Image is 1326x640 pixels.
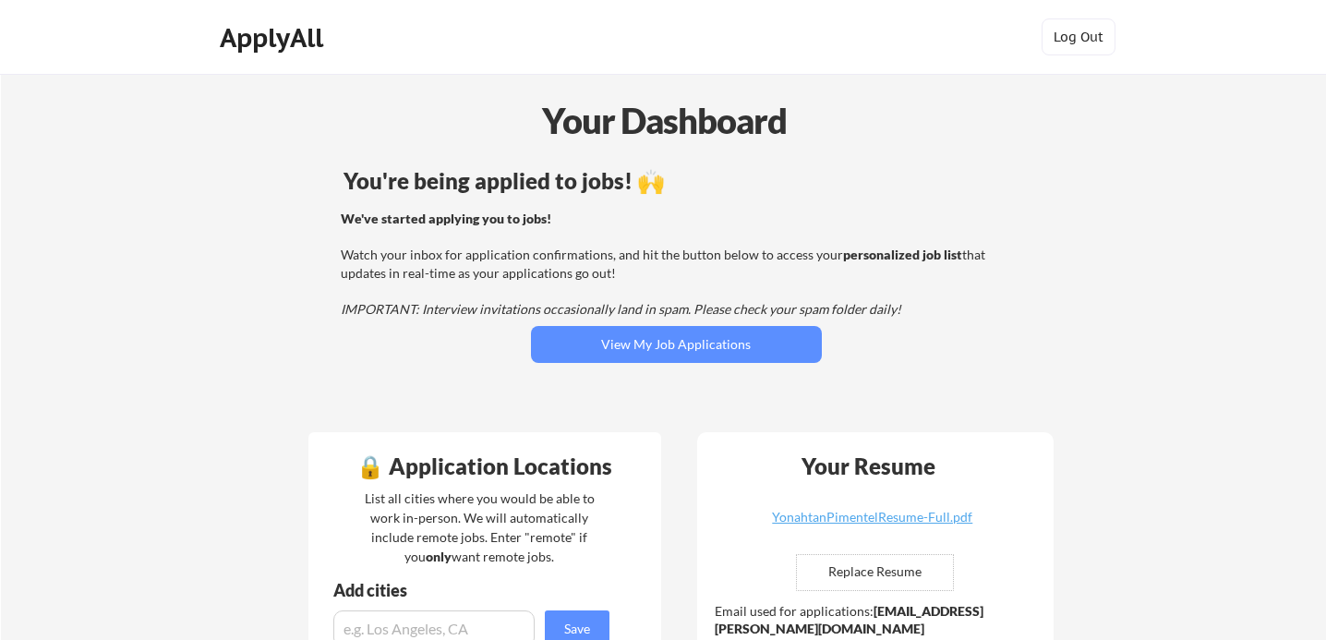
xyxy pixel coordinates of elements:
[341,210,1007,319] div: Watch your inbox for application confirmations, and hit the button below to access your that upda...
[220,22,329,54] div: ApplyAll
[2,94,1326,147] div: Your Dashboard
[333,582,614,598] div: Add cities
[341,211,551,226] strong: We've started applying you to jobs!
[531,326,822,363] button: View My Job Applications
[843,247,962,262] strong: personalized job list
[763,511,982,539] a: YonahtanPimentelResume-Full.pdf
[426,549,452,564] strong: only
[341,301,901,317] em: IMPORTANT: Interview invitations occasionally land in spam. Please check your spam folder daily!
[1042,18,1115,55] button: Log Out
[344,170,1009,192] div: You're being applied to jobs! 🙌
[353,489,607,566] div: List all cities where you would be able to work in-person. We will automatically include remote j...
[763,511,982,524] div: YonahtanPimentelResume-Full.pdf
[313,455,657,477] div: 🔒 Application Locations
[778,455,960,477] div: Your Resume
